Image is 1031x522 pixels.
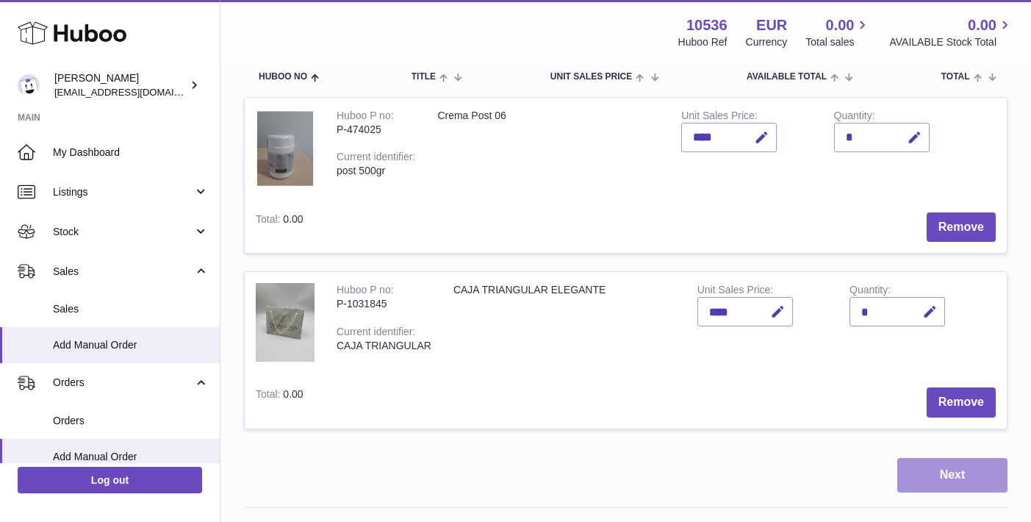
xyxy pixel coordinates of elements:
td: CAJA TRIANGULAR ELEGANTE [442,272,686,376]
span: Total sales [805,35,871,49]
td: Crema Post 06 [426,98,670,201]
label: Quantity [834,110,875,125]
label: Total [256,388,283,404]
span: AVAILABLE Stock Total [889,35,1013,49]
span: Title [412,72,436,82]
div: Huboo P no [337,284,394,299]
a: Log out [18,467,202,493]
span: Sales [53,265,193,279]
span: 0.00 [283,388,303,400]
a: 0.00 Total sales [805,15,871,49]
label: Unit Sales Price [697,284,773,299]
span: My Dashboard [53,146,209,160]
span: Stock [53,225,193,239]
span: Sales [53,302,209,316]
div: P-474025 [337,123,415,137]
a: 0.00 AVAILABLE Stock Total [889,15,1013,49]
span: 0.00 [826,15,855,35]
button: Remove [927,212,996,243]
button: Remove [927,387,996,418]
span: Unit Sales Price [550,72,632,82]
div: P-1031845 [337,297,431,311]
span: Add Manual Order [53,338,209,352]
div: Current identifier [337,151,415,166]
div: Huboo P no [337,110,394,125]
label: Quantity [849,284,891,299]
button: Next [897,458,1007,493]
span: Orders [53,414,209,428]
span: Orders [53,376,193,390]
img: riberoyepescamila@hotmail.com [18,74,40,96]
span: Listings [53,185,193,199]
div: Currency [746,35,788,49]
strong: EUR [756,15,787,35]
div: post 500gr [337,164,415,178]
div: CAJA TRIANGULAR [337,339,431,353]
div: Huboo Ref [678,35,728,49]
span: Add Manual Order [53,450,209,464]
span: AVAILABLE Total [747,72,827,82]
span: 0.00 [968,15,996,35]
span: 0.00 [283,213,303,225]
div: Current identifier [337,326,415,341]
div: [PERSON_NAME] [54,71,187,99]
span: Total [941,72,970,82]
span: Huboo no [259,72,307,82]
strong: 10536 [686,15,728,35]
label: Unit Sales Price [681,110,757,125]
img: CAJA TRIANGULAR ELEGANTE [256,283,315,362]
span: [EMAIL_ADDRESS][DOMAIN_NAME] [54,86,216,98]
label: Total [256,213,283,229]
img: Crema Post 06 [256,109,315,187]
